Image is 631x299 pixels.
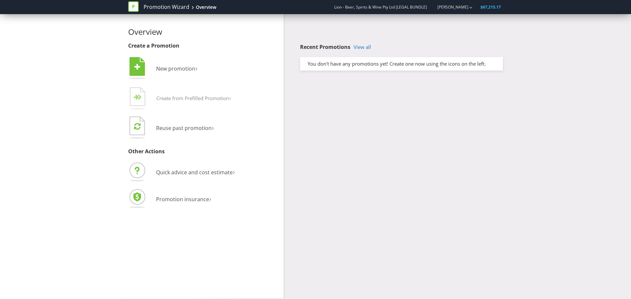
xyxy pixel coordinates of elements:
span: › [229,93,231,103]
span: Create from Prefilled Promotion [156,95,229,101]
span: › [195,62,198,73]
span: Promotion insurance [156,196,209,203]
a: Promotion insurance› [128,196,211,203]
span: › [233,166,235,177]
span: Reuse past promotion [156,124,212,132]
span: Lion - Beer, Spirits & Wine Pty Ltd [LEGAL BUNDLE] [334,4,427,10]
div: Overview [196,4,216,11]
span: $67,215.17 [480,4,501,10]
h2: Overview [128,28,279,36]
a: Quick advice and cost estimate› [128,169,235,176]
a: View all [354,44,371,50]
span: Recent Promotions [300,43,350,51]
span: New promotion [156,65,195,72]
h3: Create a Promotion [128,43,279,49]
a: [PERSON_NAME] [431,4,468,10]
tspan:  [138,94,142,100]
div: You don't have any promotions yet! Create one now using the icons on the left. [303,60,500,67]
a: Promotion Wizard [144,3,189,11]
tspan:  [134,63,140,71]
button: Create from Prefilled Promotion› [128,86,232,112]
h3: Other Actions [128,149,279,155]
span: › [209,193,211,204]
span: › [212,122,214,133]
span: Quick advice and cost estimate [156,169,233,176]
tspan:  [134,122,141,130]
